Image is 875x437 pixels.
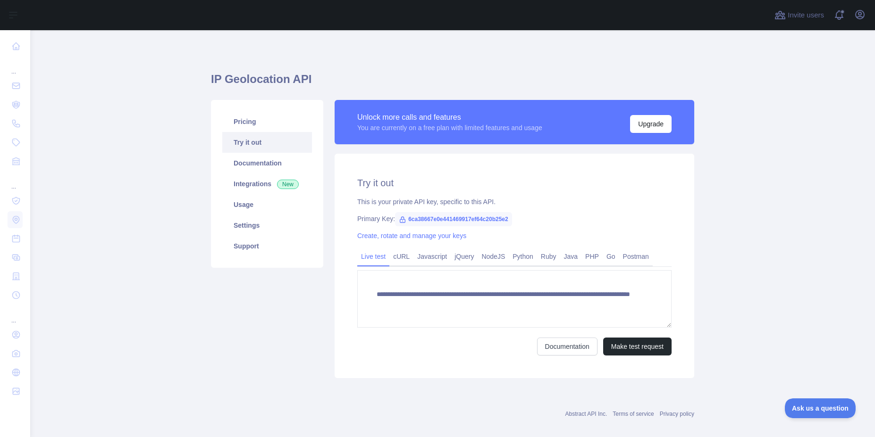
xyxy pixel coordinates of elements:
[222,173,312,194] a: Integrations New
[357,214,672,223] div: Primary Key:
[357,123,542,132] div: You are currently on a free plan with limited features and usage
[565,411,607,417] a: Abstract API Inc.
[357,232,466,239] a: Create, rotate and manage your keys
[8,57,23,75] div: ...
[537,249,560,264] a: Ruby
[357,112,542,123] div: Unlock more calls and features
[222,132,312,153] a: Try it out
[509,249,537,264] a: Python
[603,338,672,355] button: Make test request
[222,153,312,173] a: Documentation
[222,215,312,236] a: Settings
[8,172,23,190] div: ...
[581,249,603,264] a: PHP
[630,115,672,133] button: Upgrade
[395,212,512,226] span: 6ca38667e0e441469917ef64c20b25e2
[537,338,597,355] a: Documentation
[389,249,413,264] a: cURL
[451,249,478,264] a: jQuery
[785,398,856,418] iframe: Toggle Customer Support
[788,10,824,21] span: Invite users
[277,180,299,189] span: New
[8,305,23,324] div: ...
[613,411,654,417] a: Terms of service
[619,249,653,264] a: Postman
[211,72,694,94] h1: IP Geolocation API
[222,236,312,256] a: Support
[603,249,619,264] a: Go
[773,8,826,23] button: Invite users
[222,194,312,215] a: Usage
[222,111,312,132] a: Pricing
[357,249,389,264] a: Live test
[413,249,451,264] a: Javascript
[560,249,582,264] a: Java
[478,249,509,264] a: NodeJS
[660,411,694,417] a: Privacy policy
[357,197,672,206] div: This is your private API key, specific to this API.
[357,176,672,190] h2: Try it out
